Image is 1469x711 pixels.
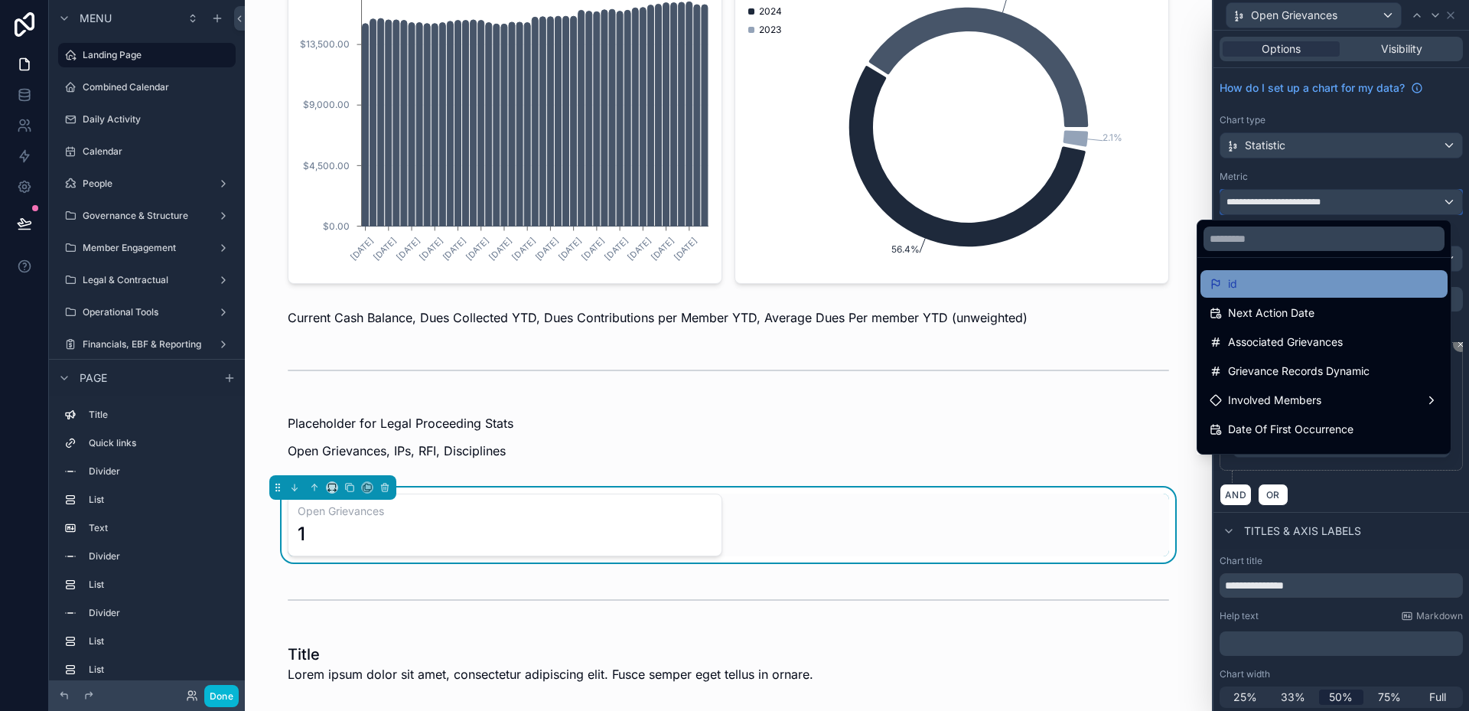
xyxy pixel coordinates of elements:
[1220,610,1259,622] label: Help text
[83,178,211,190] label: People
[1287,284,1463,311] div: scrollable content
[83,274,211,286] label: Legal & Contractual
[89,522,230,534] label: Text
[1233,393,1450,419] button: Is one of
[1401,610,1463,622] a: Markdown
[58,300,236,325] a: Operational Tools
[89,607,230,619] label: Divider
[298,504,712,519] h3: Open Grievances
[83,145,233,158] label: Calendar
[58,171,236,196] a: People
[49,396,245,680] div: scrollable content
[1329,690,1353,705] span: 50%
[83,338,211,351] label: Financials, EBF & Reporting
[1220,114,1265,126] label: Chart type
[89,437,230,449] label: Quick links
[1262,41,1301,57] span: Options
[1245,138,1285,153] span: Statistic
[298,522,305,546] div: 1
[83,306,211,318] label: Operational Tools
[1263,489,1283,501] span: OR
[83,113,233,126] label: Daily Activity
[1233,432,1450,458] button: Open
[1416,610,1463,622] span: Markdown
[80,11,112,26] span: Menu
[1220,132,1463,158] button: Statistic
[58,43,236,67] a: Landing Page
[58,236,236,260] a: Member Engagement
[89,465,230,478] label: Divider
[1258,484,1288,506] button: OR
[1220,628,1463,656] div: scrollable content
[89,494,230,506] label: List
[89,579,230,591] label: List
[1281,690,1305,705] span: 33%
[83,49,226,61] label: Landing Page
[1220,324,1386,336] label: Show data that meets these conditions
[1429,690,1446,705] span: Full
[83,210,211,222] label: Governance & Structure
[1220,80,1405,96] span: How do I set up a chart for my data?
[1220,171,1248,183] label: Metric
[89,550,230,563] label: Divider
[80,370,107,386] span: Page
[1378,690,1401,705] span: 75%
[89,664,230,676] label: List
[89,409,230,421] label: Title
[58,268,236,292] a: Legal & Contractual
[58,107,236,132] a: Daily Activity
[1264,437,1291,452] span: Open
[58,204,236,228] a: Governance & Structure
[58,139,236,164] a: Calendar
[58,75,236,99] a: Combined Calendar
[1220,227,1262,240] label: Summary
[1220,246,1463,272] button: Count
[1226,251,1256,266] span: Count
[1220,555,1262,567] label: Chart title
[1233,690,1257,705] span: 25%
[1251,8,1337,23] span: Open Grievances
[89,635,230,647] label: List
[1239,399,1282,414] span: Is one of
[1244,523,1361,539] span: Titles & Axis labels
[1220,80,1423,96] a: How do I set up a chart for my data?
[1220,484,1252,506] button: AND
[83,81,233,93] label: Combined Calendar
[83,242,211,254] label: Member Engagement
[1220,668,1270,680] label: Chart width
[58,332,236,357] a: Financials, EBF & Reporting
[1226,2,1402,28] button: Open Grievances
[1381,41,1422,57] span: Visibility
[204,685,239,707] button: Done
[1220,292,1281,304] label: Max Values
